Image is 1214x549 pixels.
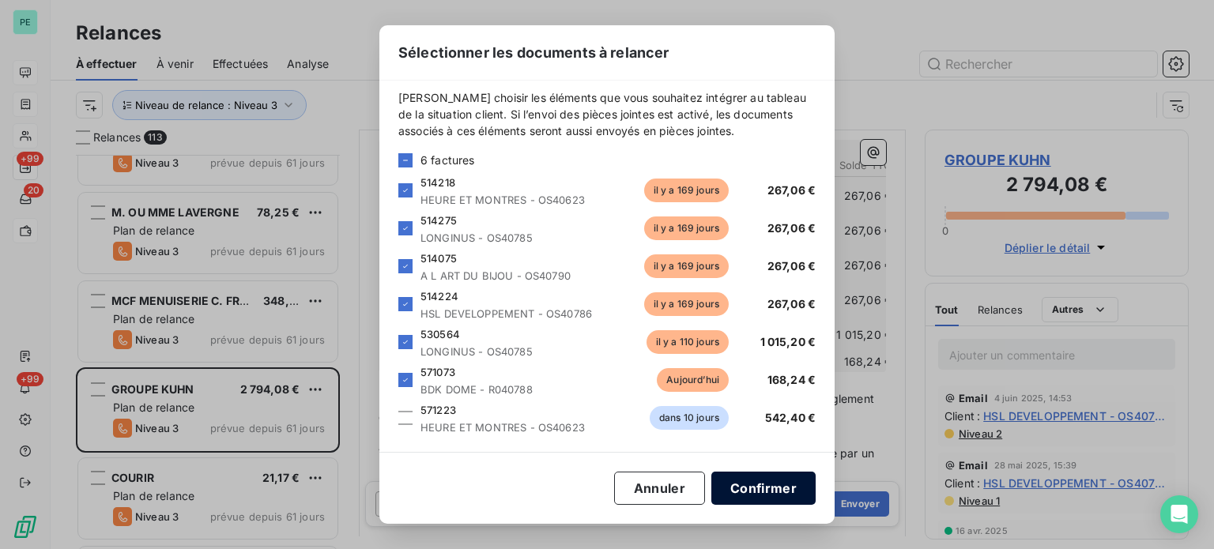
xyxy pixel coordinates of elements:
span: HEURE ET MONTRES - OS40623 [420,421,642,434]
span: HSL DEVELOPPEMENT - OS40786 [420,307,636,320]
span: 514224 [420,290,458,303]
span: 267,06 € [767,259,816,273]
span: 267,06 € [767,297,816,310]
span: 571223 [420,404,456,416]
span: [PERSON_NAME] choisir les éléments que vous souhaitez intégrer au tableau de la situation client.... [398,89,816,139]
div: Open Intercom Messenger [1160,495,1198,533]
button: Annuler [614,472,705,505]
span: LONGINUS - OS40785 [420,345,639,358]
span: il y a 169 jours [644,254,729,278]
span: 514275 [420,214,457,227]
span: Aujourd’hui [657,368,729,392]
span: il y a 169 jours [644,292,729,316]
span: 168,24 € [767,373,816,386]
span: il y a 110 jours [647,330,729,354]
span: dans 10 jours [650,406,729,430]
span: 542,40 € [765,411,816,424]
span: 267,06 € [767,183,816,197]
span: HEURE ET MONTRES - OS40623 [420,194,636,206]
span: 6 factures [420,152,475,168]
span: il y a 169 jours [644,179,729,202]
span: 267,06 € [767,221,816,235]
button: Confirmer [711,472,816,505]
span: A L ART DU BIJOU - OS40790 [420,269,636,282]
span: il y a 169 jours [644,216,729,240]
span: 514075 [420,252,457,265]
span: Sélectionner les documents à relancer [398,42,669,63]
span: 514218 [420,176,455,189]
span: 1 015,20 € [760,335,816,348]
span: 530564 [420,328,460,340]
span: BDK DOME - R040788 [420,383,649,396]
span: LONGINUS - OS40785 [420,231,636,244]
span: 571073 [420,366,455,378]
